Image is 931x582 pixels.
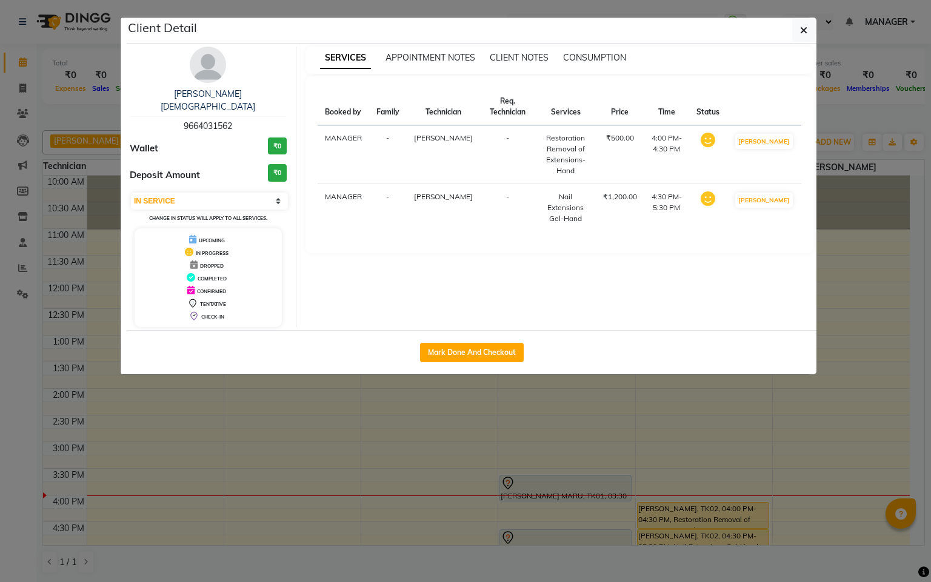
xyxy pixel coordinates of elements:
span: CONFIRMED [197,288,226,294]
span: Deposit Amount [130,168,200,182]
th: Family [369,88,407,125]
span: [PERSON_NAME] [414,192,473,201]
td: 4:00 PM-4:30 PM [644,125,689,184]
small: Change in status will apply to all services. [149,215,267,221]
span: CLIENT NOTES [490,52,549,63]
a: [PERSON_NAME][DEMOGRAPHIC_DATA] [161,88,255,112]
td: 4:30 PM-5:30 PM [644,184,689,232]
span: TENTATIVE [200,301,226,307]
div: Restoration Removal of Extensions-Hand [543,133,589,176]
span: SERVICES [320,47,371,69]
th: Status [689,88,727,125]
div: ₹500.00 [603,133,637,144]
th: Time [644,88,689,125]
td: - [480,125,536,184]
td: - [369,184,407,232]
th: Req. Technician [480,88,536,125]
td: MANAGER [318,125,369,184]
div: Nail Extensions Gel-Hand [543,191,589,224]
span: [PERSON_NAME] [414,133,473,142]
th: Booked by [318,88,369,125]
span: DROPPED [200,263,224,269]
th: Price [596,88,644,125]
span: UPCOMING [199,237,225,243]
th: Services [536,88,596,125]
td: - [369,125,407,184]
td: - [480,184,536,232]
button: [PERSON_NAME] [735,134,793,149]
span: 9664031562 [184,121,232,131]
span: IN PROGRESS [196,250,229,256]
th: Technician [407,88,480,125]
button: [PERSON_NAME] [735,193,793,208]
h5: Client Detail [128,19,197,37]
h3: ₹0 [268,137,287,155]
span: APPOINTMENT NOTES [385,52,475,63]
td: MANAGER [318,184,369,232]
span: Wallet [130,142,158,156]
div: ₹1,200.00 [603,191,637,202]
span: COMPLETED [198,276,227,282]
span: CONSUMPTION [563,52,626,63]
img: avatar [190,47,226,83]
iframe: chat widget [880,534,919,570]
span: CHECK-IN [201,314,224,320]
button: Mark Done And Checkout [420,343,524,362]
h3: ₹0 [268,164,287,182]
